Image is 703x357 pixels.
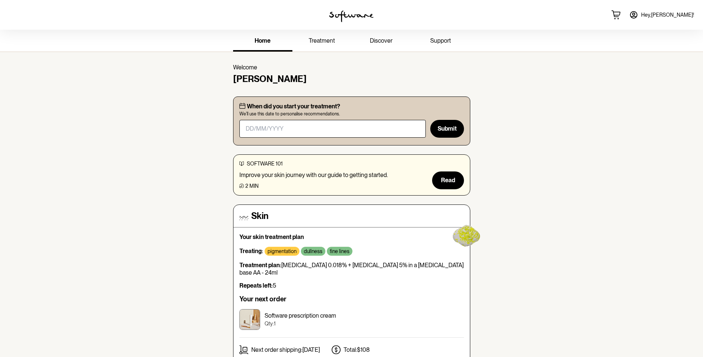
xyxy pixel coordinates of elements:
p: pigmentation [268,248,296,255]
span: support [430,37,451,44]
span: Read [441,177,455,184]
p: Qty: 1 [265,321,336,327]
p: Software prescription cream [265,312,336,319]
p: Welcome [233,64,470,71]
p: Improve your skin journey with our guide to getting started. [239,171,388,178]
span: We'll use this date to personalise recommendations. [239,111,464,117]
a: treatment [292,31,352,52]
span: Hey, [PERSON_NAME] ! [641,12,694,18]
p: Next order shipping: [DATE] [251,346,320,353]
img: software logo [329,10,374,22]
a: support [411,31,470,52]
span: software 101 [247,161,283,167]
span: home [255,37,271,44]
input: DD/MM/YYYY [239,120,426,138]
p: fine lines [330,248,349,255]
p: Your skin treatment plan [239,233,464,240]
h6: Your next order [239,295,464,303]
p: Total: $108 [344,346,370,353]
span: treatment [309,37,335,44]
button: Read [432,171,464,189]
img: yellow-blob.9da643008c2f38f7bdc4.gif [444,210,491,258]
p: When did you start your treatment? [247,103,340,110]
span: 2 min [245,183,259,189]
a: discover [352,31,411,52]
strong: Treating: [239,248,263,255]
span: Submit [438,125,457,132]
span: discover [370,37,392,44]
h4: Skin [251,211,268,222]
img: ckrj7zkjy00033h5xptmbqh6o.jpg [239,309,260,330]
p: dullness [304,248,322,255]
p: [MEDICAL_DATA] 0.018% + [MEDICAL_DATA] 5% in a [MEDICAL_DATA] base AA - 24ml [239,262,464,276]
h4: [PERSON_NAME] [233,74,470,85]
p: 5 [239,282,464,289]
strong: Treatment plan: [239,262,281,269]
a: Hey,[PERSON_NAME]! [625,6,699,24]
a: home [233,31,292,52]
button: Submit [430,120,464,138]
strong: Repeats left: [239,282,273,289]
